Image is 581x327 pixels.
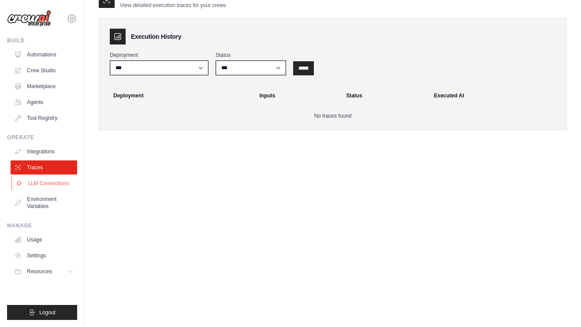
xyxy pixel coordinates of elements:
th: Executed At [428,86,563,105]
a: Automations [11,48,77,62]
button: Resources [11,264,77,279]
div: Build [7,37,77,44]
a: Traces [11,160,77,175]
label: Deployment [110,52,209,59]
span: Resources [27,268,52,275]
a: Environment Variables [11,192,77,213]
a: Settings [11,249,77,263]
div: Manage [7,222,77,229]
p: No traces found [110,112,556,119]
button: Logout [7,305,77,320]
a: Tool Registry [11,111,77,125]
label: Status [216,52,286,59]
th: Deployment [103,86,254,105]
th: Status [341,86,428,105]
h3: Execution History [131,32,181,41]
a: Crew Studio [11,63,77,78]
a: Usage [11,233,77,247]
th: Inputs [254,86,341,105]
a: Integrations [11,145,77,159]
a: Marketplace [11,79,77,93]
p: View detailed execution traces for your crews [120,2,226,9]
div: Operate [7,134,77,141]
a: Agents [11,95,77,109]
span: Logout [39,309,56,316]
img: Logo [7,10,51,27]
a: LLM Connections [11,176,78,190]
